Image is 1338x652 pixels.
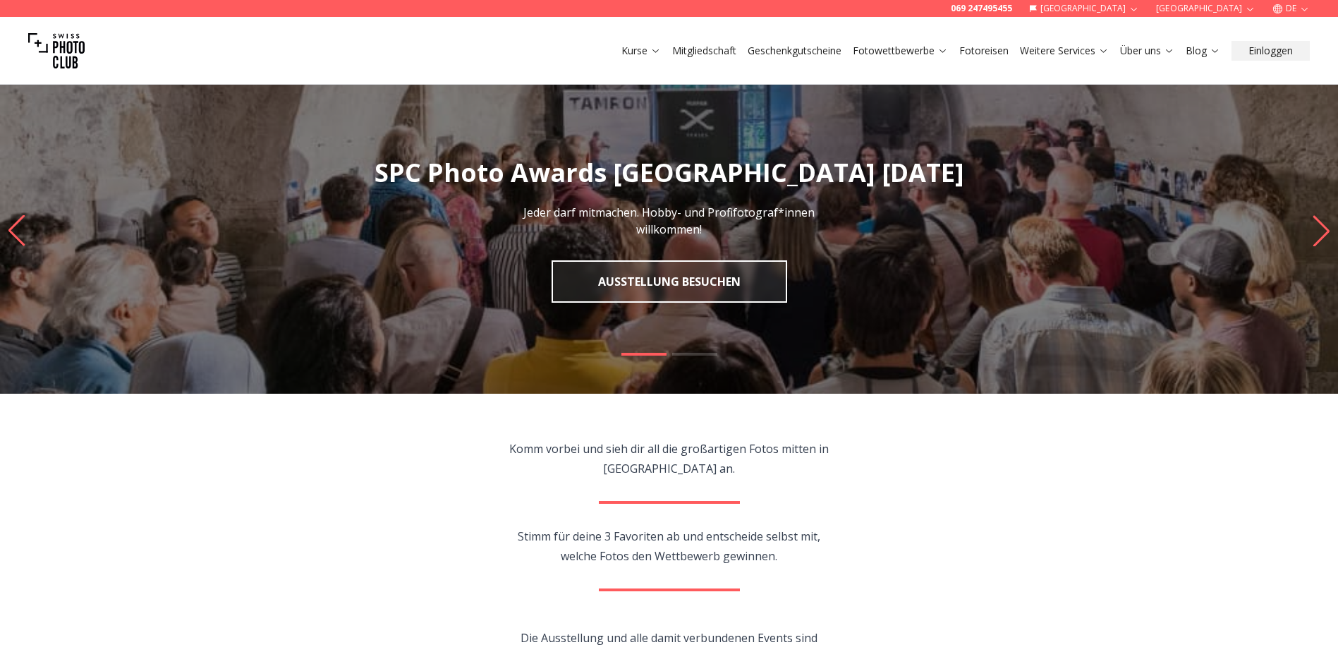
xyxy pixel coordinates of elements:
p: Jeder darf mitmachen. Hobby- und Profifotograf*innen willkommen! [511,204,827,238]
button: Blog [1180,41,1226,61]
a: Blog [1186,44,1220,58]
button: Fotowettbewerbe [847,41,954,61]
img: Swiss photo club [28,23,85,79]
button: Kurse [616,41,667,61]
a: Über uns [1120,44,1174,58]
button: Einloggen [1231,41,1310,61]
button: Fotoreisen [954,41,1014,61]
a: Geschenkgutscheine [748,44,841,58]
a: Kurse [621,44,661,58]
button: Mitgliedschaft [667,41,742,61]
button: Weitere Services [1014,41,1114,61]
a: Fotoreisen [959,44,1009,58]
p: Stimm für deine 3 Favoriten ab und entscheide selbst mit, welche Fotos den Wettbewerb gewinnen. [508,526,830,566]
a: Ausstellung besuchen [552,260,787,303]
a: Fotowettbewerbe [853,44,948,58]
button: Über uns [1114,41,1180,61]
button: Geschenkgutscheine [742,41,847,61]
a: Weitere Services [1020,44,1109,58]
a: 069 247495455 [951,3,1012,14]
a: Mitgliedschaft [672,44,736,58]
p: Komm vorbei und sieh dir all die großartigen Fotos mitten in [GEOGRAPHIC_DATA] an. [508,439,830,478]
